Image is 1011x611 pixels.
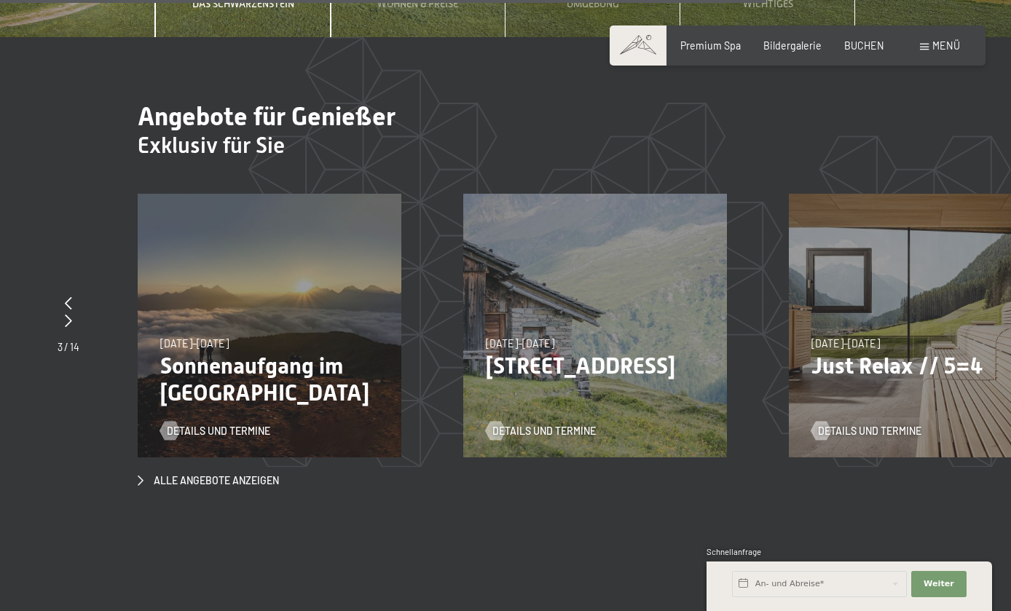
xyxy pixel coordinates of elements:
[763,39,822,52] a: Bildergalerie
[680,39,741,52] a: Premium Spa
[160,424,270,438] a: Details und Termine
[811,424,921,438] a: Details und Termine
[58,341,63,353] span: 3
[486,424,596,438] a: Details und Termine
[64,341,68,353] span: /
[138,101,396,131] span: Angebote für Genießer
[707,547,761,556] span: Schnellanfrage
[486,352,704,379] p: [STREET_ADDRESS]
[486,337,554,350] span: [DATE]–[DATE]
[924,578,954,590] span: Weiter
[154,473,279,488] span: Alle Angebote anzeigen
[492,424,596,438] span: Details und Termine
[811,337,880,350] span: [DATE]–[DATE]
[160,352,379,406] p: Sonnenaufgang im [GEOGRAPHIC_DATA]
[160,337,229,350] span: [DATE]–[DATE]
[70,341,79,353] span: 14
[911,571,967,597] button: Weiter
[138,132,285,158] span: Exklusiv für Sie
[844,39,884,52] a: BUCHEN
[167,424,270,438] span: Details und Termine
[138,473,279,488] a: Alle Angebote anzeigen
[818,424,921,438] span: Details und Termine
[932,39,960,52] span: Menü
